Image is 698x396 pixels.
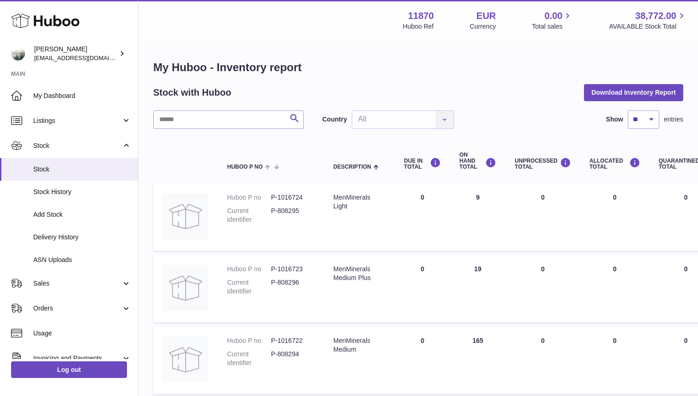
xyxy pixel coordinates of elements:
span: Invoicing and Payments [33,354,121,363]
strong: 11870 [408,10,434,22]
td: 0 [395,327,450,394]
span: Orders [33,304,121,313]
td: 19 [450,256,505,323]
span: My Dashboard [33,91,131,100]
dt: Current identifier [227,350,271,367]
div: MenMinerals Light [333,193,385,211]
span: Total sales [532,22,573,31]
span: Description [333,164,371,170]
img: product image [162,336,209,383]
dd: P-808295 [271,207,315,224]
td: 0 [505,184,580,251]
span: Sales [33,279,121,288]
dd: P-808296 [271,278,315,296]
span: 38,772.00 [635,10,676,22]
span: Add Stock [33,210,131,219]
a: Log out [11,361,127,378]
td: 0 [580,184,650,251]
dd: P-1016723 [271,265,315,274]
span: AVAILABLE Stock Total [609,22,687,31]
img: info@ecombrandbuilders.com [11,47,25,61]
label: Show [606,115,623,124]
span: Usage [33,329,131,338]
span: [EMAIL_ADDRESS][DOMAIN_NAME] [34,54,136,61]
div: MenMinerals Medium [333,336,385,354]
span: Listings [33,116,121,125]
td: 165 [450,327,505,394]
label: Country [322,115,347,124]
div: Currency [470,22,496,31]
span: Delivery History [33,233,131,242]
td: 0 [580,256,650,323]
td: 0 [580,327,650,394]
span: 0.00 [545,10,563,22]
h1: My Huboo - Inventory report [153,60,683,75]
td: 9 [450,184,505,251]
dt: Huboo P no [227,336,271,345]
span: Stock History [33,188,131,196]
dt: Huboo P no [227,265,271,274]
img: product image [162,193,209,239]
h2: Stock with Huboo [153,86,231,99]
td: 0 [505,327,580,394]
div: ALLOCATED Total [590,158,640,170]
td: 0 [505,256,580,323]
a: 38,772.00 AVAILABLE Stock Total [609,10,687,31]
a: 0.00 Total sales [532,10,573,31]
div: ON HAND Total [459,152,496,171]
span: 0 [684,265,688,273]
span: 0 [684,337,688,344]
div: [PERSON_NAME] [34,45,117,62]
div: DUE IN TOTAL [404,158,441,170]
dt: Current identifier [227,278,271,296]
span: Stock [33,165,131,174]
dt: Huboo P no [227,193,271,202]
dd: P-808294 [271,350,315,367]
dt: Current identifier [227,207,271,224]
strong: EUR [476,10,496,22]
img: product image [162,265,209,311]
div: Huboo Ref [403,22,434,31]
span: Stock [33,141,121,150]
div: UNPROCESSED Total [515,158,571,170]
dd: P-1016724 [271,193,315,202]
button: Download Inventory Report [584,84,683,101]
td: 0 [395,256,450,323]
span: Huboo P no [227,164,263,170]
span: 0 [684,194,688,201]
div: MenMinerals Medium Plus [333,265,385,282]
span: ASN Uploads [33,256,131,264]
span: entries [664,115,683,124]
dd: P-1016722 [271,336,315,345]
td: 0 [395,184,450,251]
